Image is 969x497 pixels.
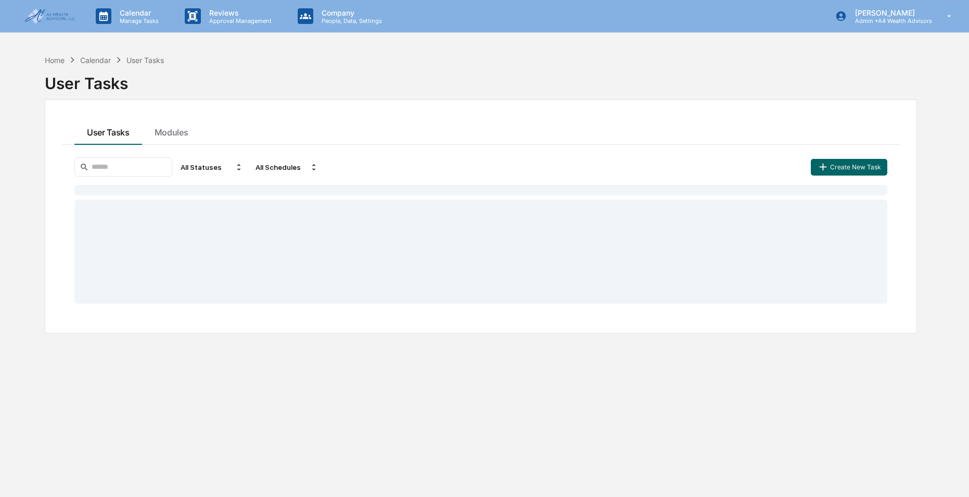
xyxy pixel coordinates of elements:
[74,117,142,145] button: User Tasks
[313,17,387,24] p: People, Data, Settings
[45,66,917,93] div: User Tasks
[126,56,164,65] div: User Tasks
[45,56,65,65] div: Home
[142,117,201,145] button: Modules
[847,17,932,24] p: Admin • A4 Wealth Advisors
[176,159,247,176] div: All Statuses
[111,17,164,24] p: Manage Tasks
[80,56,111,65] div: Calendar
[201,17,277,24] p: Approval Management
[847,8,932,17] p: [PERSON_NAME]
[111,8,164,17] p: Calendar
[25,9,75,23] img: logo
[811,159,887,176] button: Create New Task
[201,8,277,17] p: Reviews
[313,8,387,17] p: Company
[251,159,322,176] div: All Schedules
